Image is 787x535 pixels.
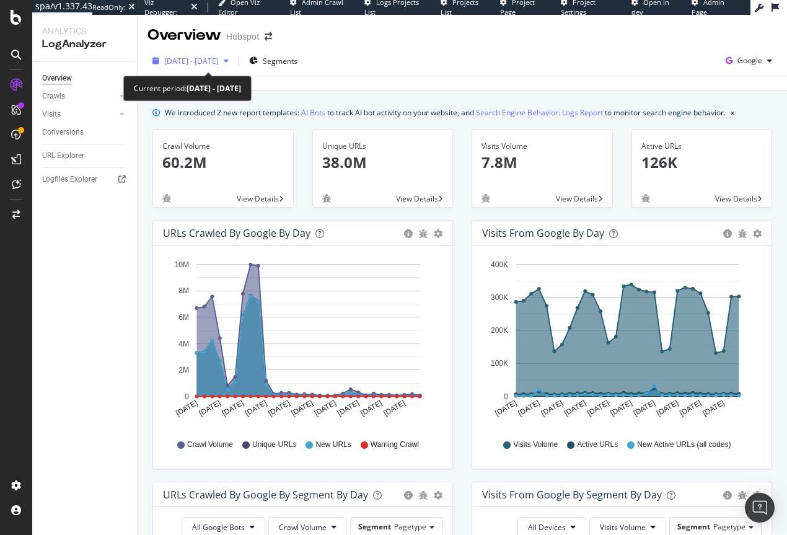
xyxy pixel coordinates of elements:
[290,399,315,418] text: [DATE]
[641,141,763,152] div: Active URLs
[42,90,116,103] a: Crawls
[42,173,97,186] div: Logfiles Explorer
[728,104,737,122] button: close banner
[482,227,604,239] div: Visits from Google by day
[164,56,219,66] span: [DATE] - [DATE]
[528,522,566,533] span: All Devices
[178,340,189,348] text: 4M
[315,440,351,450] span: New URLs
[165,106,726,119] div: We introduced 2 new report templates: to track AI bot activity on your website, and to monitor se...
[678,399,703,418] text: [DATE]
[359,399,384,418] text: [DATE]
[481,194,490,203] div: bug
[322,152,444,173] p: 38.0M
[134,81,241,95] div: Current period:
[738,229,747,238] div: bug
[178,313,189,322] text: 6M
[723,491,732,500] div: circle-info
[738,491,747,500] div: bug
[178,287,189,296] text: 8M
[147,51,234,71] button: [DATE] - [DATE]
[147,25,221,46] div: Overview
[244,399,268,418] text: [DATE]
[42,108,61,121] div: Visits
[252,440,296,450] span: Unique URLs
[481,141,603,152] div: Visits Volume
[637,440,731,450] span: New Active URLs (all codes)
[42,72,72,85] div: Overview
[434,229,442,238] div: gear
[265,32,272,41] div: arrow-right-arrow-left
[42,149,128,162] a: URL Explorer
[162,141,284,152] div: Crawl Volume
[753,229,762,238] div: gear
[419,491,428,500] div: bug
[221,399,245,418] text: [DATE]
[632,399,657,418] text: [DATE]
[517,399,542,418] text: [DATE]
[434,491,442,500] div: gear
[556,193,598,204] span: View Details
[737,55,762,66] span: Google
[396,193,438,204] span: View Details
[42,126,128,139] a: Conversions
[482,255,762,428] svg: A chart.
[42,37,127,51] div: LogAnalyzer
[152,106,772,119] div: info banner
[42,149,84,162] div: URL Explorer
[586,399,610,418] text: [DATE]
[481,152,603,173] p: 7.8M
[175,260,189,269] text: 10M
[301,106,325,119] a: AI Bots
[178,366,189,374] text: 2M
[198,399,222,418] text: [DATE]
[504,392,508,401] text: 0
[482,489,662,501] div: Visits from Google By Segment By Day
[723,229,732,238] div: circle-info
[609,399,634,418] text: [DATE]
[187,83,241,94] b: [DATE] - [DATE]
[279,522,327,533] span: Crawl Volume
[493,399,518,418] text: [DATE]
[42,72,128,85] a: Overview
[563,399,587,418] text: [DATE]
[163,227,310,239] div: URLs Crawled by Google by day
[226,30,260,43] div: Hubspot
[745,493,775,523] div: Open Intercom Messenger
[577,440,618,450] span: Active URLs
[162,194,171,203] div: bug
[476,106,603,119] a: Search Engine Behavior: Logs Report
[491,360,508,368] text: 100K
[655,399,680,418] text: [DATE]
[163,255,442,428] svg: A chart.
[641,152,763,173] p: 126K
[677,521,710,532] span: Segment
[244,51,302,71] button: Segments
[404,229,413,238] div: circle-info
[237,193,279,204] span: View Details
[163,489,368,501] div: URLs Crawled by Google By Segment By Day
[322,141,444,152] div: Unique URLs
[371,440,419,450] span: Warning Crawl
[419,229,428,238] div: bug
[404,491,413,500] div: circle-info
[92,2,126,12] div: ReadOnly:
[174,399,199,418] text: [DATE]
[42,90,65,103] div: Crawls
[713,521,745,532] span: Pagetype
[540,399,565,418] text: [DATE]
[263,56,297,66] span: Segments
[313,399,338,418] text: [DATE]
[42,173,128,186] a: Logfiles Explorer
[513,440,558,450] span: Visits Volume
[322,194,331,203] div: bug
[185,392,189,401] text: 0
[641,194,650,203] div: bug
[162,152,284,173] p: 60.2M
[187,440,233,450] span: Crawl Volume
[394,521,426,532] span: Pagetype
[721,51,777,71] button: Google
[42,108,116,121] a: Visits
